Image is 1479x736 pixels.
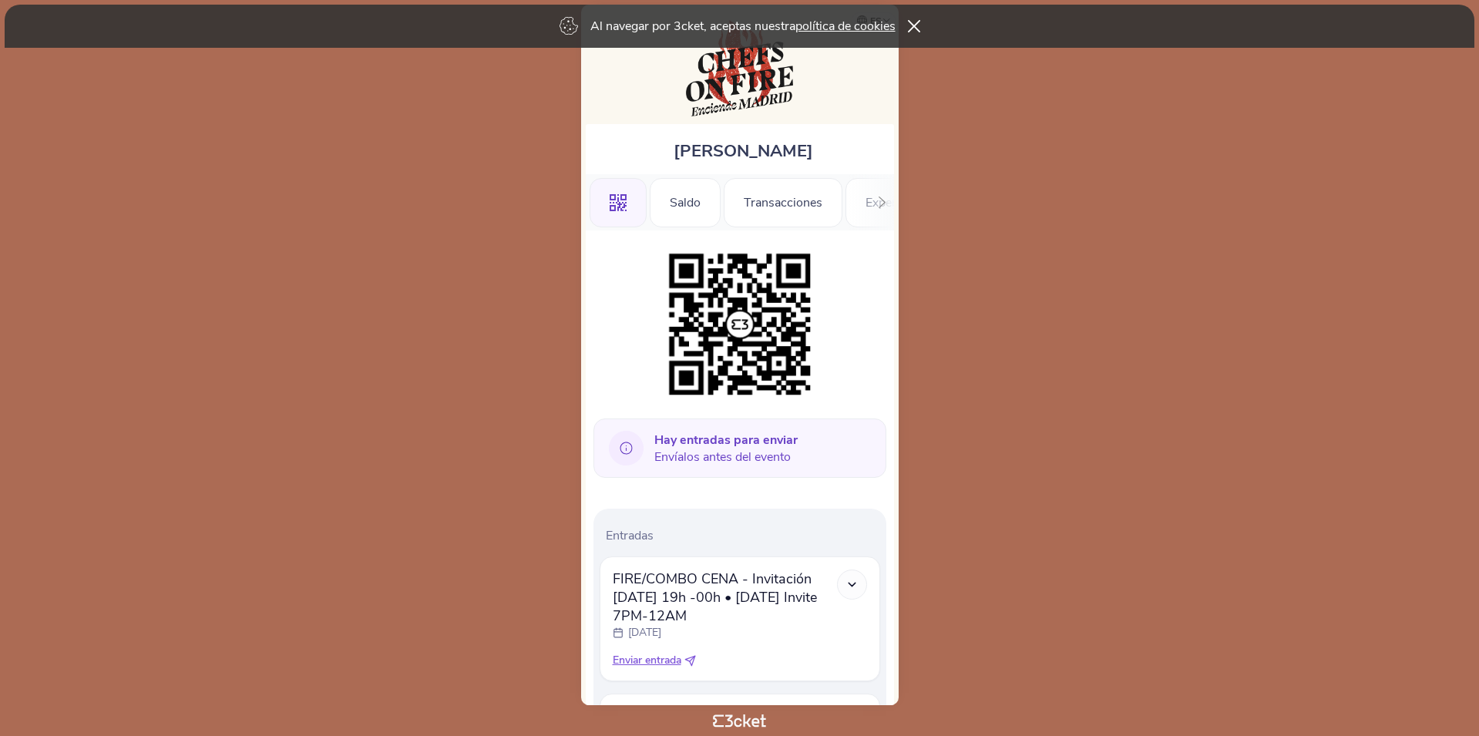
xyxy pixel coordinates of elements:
[686,20,792,116] img: Chefs on Fire Madrid 2025
[661,246,818,403] img: 3fa72e73e7bd473990ed5af232ae403d.png
[650,178,721,227] div: Saldo
[674,139,813,163] span: [PERSON_NAME]
[845,193,954,210] a: Experiencias
[724,178,842,227] div: Transacciones
[654,432,798,449] b: Hay entradas para enviar
[628,625,661,640] p: [DATE]
[845,178,954,227] div: Experiencias
[650,193,721,210] a: Saldo
[654,432,798,465] span: Envíalos antes del evento
[606,527,880,544] p: Entradas
[613,653,681,668] span: Enviar entrada
[724,193,842,210] a: Transacciones
[613,570,837,625] span: FIRE/COMBO CENA - Invitación [DATE] 19h -00h • [DATE] Invite 7PM-12AM
[795,18,896,35] a: política de cookies
[590,18,896,35] p: Al navegar por 3cket, aceptas nuestra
